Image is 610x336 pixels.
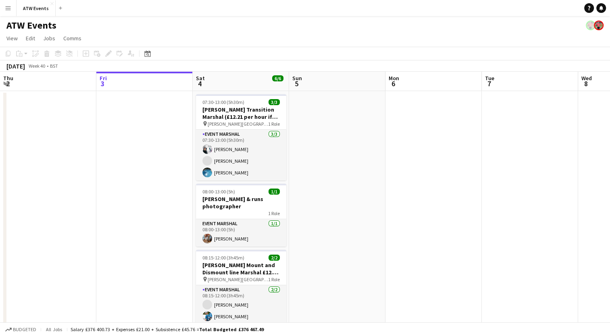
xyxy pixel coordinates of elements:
app-job-card: 07:30-13:00 (5h30m)3/3[PERSON_NAME] Transition Marshal (£12.21 per hour if over 21) [PERSON_NAME]... [196,94,286,180]
span: 08:15-12:00 (3h45m) [202,255,244,261]
span: All jobs [44,326,64,332]
button: ATW Events [17,0,56,16]
app-user-avatar: ATW Racemakers [594,21,604,30]
span: 2 [2,79,13,88]
span: Mon [389,75,399,82]
span: 3/3 [269,99,280,105]
span: Edit [26,35,35,42]
span: Sun [292,75,302,82]
h3: [PERSON_NAME] Transition Marshal (£12.21 per hour if over 21) [196,106,286,120]
a: Jobs [40,33,58,44]
span: Fri [100,75,107,82]
span: 1 Role [268,210,280,216]
span: View [6,35,18,42]
a: View [3,33,21,44]
span: Sat [196,75,205,82]
app-job-card: 08:00-13:00 (5h)1/1[PERSON_NAME] & runs photographer1 RoleEvent Marshal1/108:00-13:00 (5h)[PERSON... [196,184,286,247]
div: 3 Jobs [273,82,285,88]
span: [PERSON_NAME][GEOGRAPHIC_DATA] [208,276,268,282]
span: 3 [98,79,107,88]
span: 07:30-13:00 (5h30m) [202,99,244,105]
span: Jobs [43,35,55,42]
span: 6/6 [272,75,283,81]
app-user-avatar: ATW Racemakers [586,21,595,30]
span: 8 [580,79,592,88]
span: Wed [581,75,592,82]
span: 5 [291,79,302,88]
h3: [PERSON_NAME] Mount and Dismount line Marshal £12.21 if over 21 [196,261,286,276]
span: 7 [484,79,494,88]
span: 1 Role [268,121,280,127]
span: Thu [3,75,13,82]
span: Week 40 [27,63,47,69]
app-card-role: Event Marshal2/208:15-12:00 (3h45m)[PERSON_NAME][PERSON_NAME] [196,285,286,324]
h3: [PERSON_NAME] & runs photographer [196,195,286,210]
app-card-role: Event Marshal1/108:00-13:00 (5h)[PERSON_NAME] [196,219,286,247]
span: 1/1 [269,189,280,195]
span: Tue [485,75,494,82]
a: Comms [60,33,85,44]
span: [PERSON_NAME][GEOGRAPHIC_DATA] [208,121,268,127]
span: 08:00-13:00 (5h) [202,189,235,195]
a: Edit [23,33,38,44]
div: [DATE] [6,62,25,70]
div: Salary £376 400.73 + Expenses £21.00 + Subsistence £45.76 = [71,326,264,332]
span: 2/2 [269,255,280,261]
h1: ATW Events [6,19,56,31]
app-card-role: Event Marshal3/307:30-13:00 (5h30m)[PERSON_NAME][PERSON_NAME][PERSON_NAME] [196,130,286,180]
span: Comms [63,35,81,42]
app-job-card: 08:15-12:00 (3h45m)2/2[PERSON_NAME] Mount and Dismount line Marshal £12.21 if over 21 [PERSON_NAM... [196,250,286,324]
span: 1 Role [268,276,280,282]
button: Budgeted [4,325,37,334]
div: BST [50,63,58,69]
span: 6 [387,79,399,88]
span: Budgeted [13,327,36,332]
span: Total Budgeted £376 467.49 [199,326,264,332]
span: 4 [195,79,205,88]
